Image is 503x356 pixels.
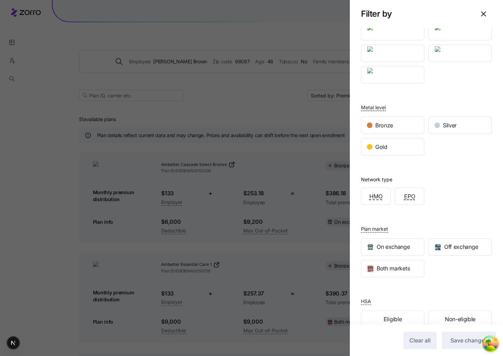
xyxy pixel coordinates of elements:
span: Non-eligible [445,315,476,324]
span: Metal level [361,104,386,111]
span: HSA [361,298,371,305]
button: Open Tanstack query devtools [484,337,497,350]
span: Both markets [377,264,410,273]
span: Save changes [450,336,488,345]
span: Plan market [361,226,388,232]
img: Regence BlueShield [367,68,418,82]
span: On exchange [377,243,410,251]
span: Clear all [409,336,431,345]
span: HMO [369,192,383,201]
div: Network type [361,176,392,183]
span: Gold [375,143,387,151]
span: Silver [443,121,457,130]
span: Off exchange [444,243,478,251]
button: Clear all [403,332,437,349]
span: Bronze [375,121,393,130]
h1: Filter by [361,8,470,19]
img: Community Health Network of Washington [367,25,418,39]
span: Eligible [384,315,402,324]
span: EPO [404,192,415,201]
img: Molina [435,46,486,60]
img: Kaiser Permanente [435,25,486,39]
button: Save changes [442,332,496,349]
img: LifeWise Health Plan [367,46,418,60]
